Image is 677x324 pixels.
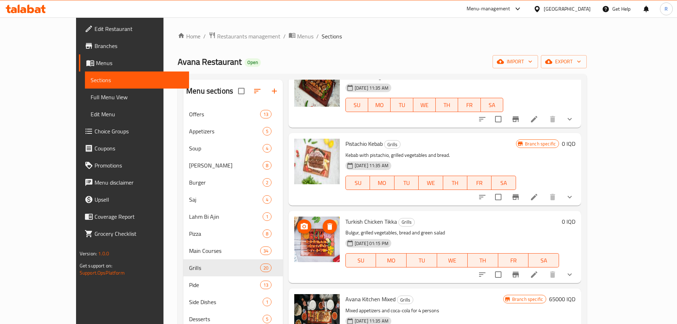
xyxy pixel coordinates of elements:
span: SU [349,100,365,110]
span: 1.0.0 [98,249,109,258]
span: Upsell [95,195,183,204]
div: Appetizers [189,127,263,136]
span: 20 [260,265,271,271]
span: Select all sections [234,84,249,99]
div: items [263,144,272,153]
a: Home [178,32,200,41]
div: items [260,264,272,272]
span: Version: [80,249,97,258]
button: TU [394,176,419,190]
span: FR [501,255,526,266]
button: FR [498,253,529,267]
button: delete [544,266,561,283]
div: Grills [397,296,413,304]
span: TU [409,255,434,266]
a: Edit menu item [530,193,538,201]
a: Coverage Report [79,208,189,225]
span: Offers [189,110,260,118]
span: [DATE] 11:35 AM [352,162,391,169]
a: Menus [79,54,189,71]
div: Burger2 [183,174,283,191]
a: Branches [79,37,189,54]
p: Bulgur, grilled vegetables, bread and green salad [345,228,559,237]
img: Turkish Chicken Tikka [294,217,340,262]
div: items [263,212,272,221]
span: 8 [263,162,271,169]
span: Open [245,59,261,65]
div: items [260,246,272,255]
span: 1 [263,213,271,220]
span: 34 [260,248,271,254]
span: WE [440,255,465,266]
a: Sections [85,71,189,89]
div: Main Courses34 [183,242,283,259]
span: Coupons [95,144,183,153]
span: export [547,57,581,66]
span: Select to update [491,267,506,282]
span: Lahm Bi Ajin [189,212,263,221]
span: SA [531,255,556,266]
button: MO [368,98,391,112]
div: items [263,229,272,238]
a: Menu disclaimer [79,174,189,191]
span: import [498,57,532,66]
span: Get support on: [80,261,112,270]
a: Promotions [79,157,189,174]
span: Soup [189,144,263,153]
svg: Show Choices [565,270,574,279]
span: 1 [263,299,271,306]
span: TU [393,100,410,110]
button: Branch-specific-item [507,111,524,128]
div: Grills [398,218,415,227]
span: 4 [263,196,271,203]
span: Edit Menu [91,110,183,118]
span: Select to update [491,112,506,127]
button: MO [370,176,394,190]
button: SA [491,176,516,190]
div: items [260,281,272,289]
button: sort-choices [474,111,491,128]
button: FR [458,98,480,112]
span: 5 [263,316,271,323]
span: Menu disclaimer [95,178,183,187]
div: Saj4 [183,191,283,208]
div: Menu-management [467,5,510,13]
span: TH [439,100,455,110]
span: Sort sections [249,83,266,100]
button: SU [345,176,370,190]
span: 5 [263,128,271,135]
div: Side Dishes [189,298,263,306]
span: SA [484,100,500,110]
span: Grills [189,264,260,272]
button: WE [413,98,436,112]
div: Open [245,58,261,67]
button: TH [443,176,467,190]
div: items [260,110,272,118]
div: items [263,178,272,187]
span: Select to update [491,190,506,205]
span: Grills [385,140,400,149]
span: 13 [260,282,271,288]
span: Pistachio Kebab [345,138,383,149]
span: MO [373,178,391,188]
button: MO [376,253,407,267]
button: TU [407,253,437,267]
button: upload picture [297,219,311,234]
div: Main Courses [189,246,260,255]
span: 2 [263,179,271,186]
button: TU [391,98,413,112]
svg: Show Choices [565,115,574,123]
a: Choice Groups [79,123,189,140]
a: Edit menu item [530,115,538,123]
button: SA [481,98,503,112]
span: SU [349,255,374,266]
button: Branch-specific-item [507,266,524,283]
span: Menus [96,59,183,67]
button: sort-choices [474,188,491,206]
span: [DATE] 01:15 PM [352,240,391,247]
p: Mixed appetizers and coca-cola for 4 persons [345,306,503,315]
img: Pistachio Kebab [294,139,340,184]
span: Restaurants management [217,32,280,41]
